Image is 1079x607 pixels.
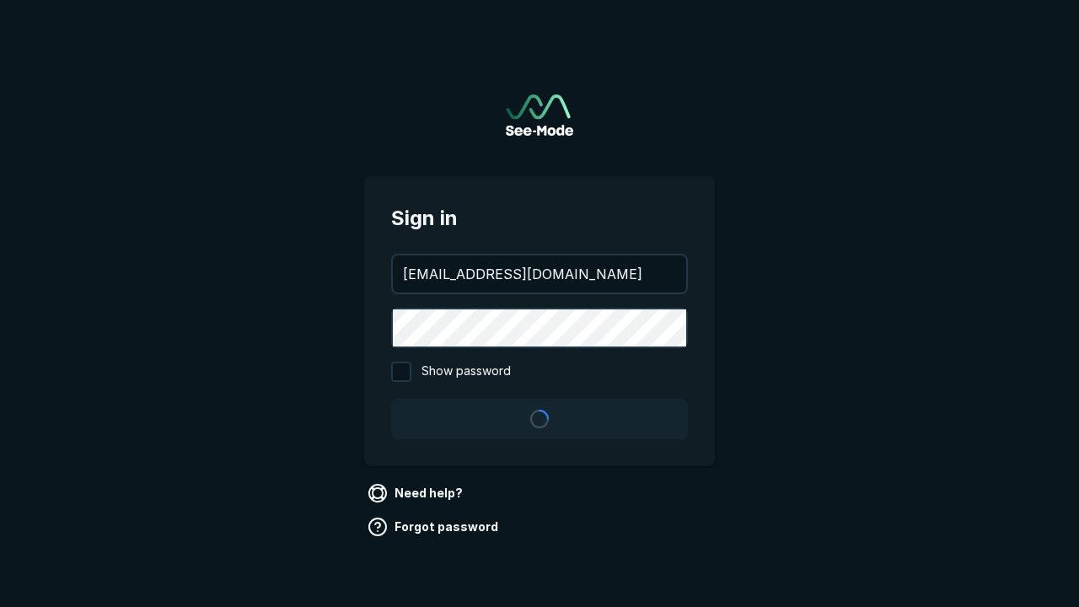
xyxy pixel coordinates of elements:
img: See-Mode Logo [506,94,573,136]
input: your@email.com [393,255,686,293]
a: Need help? [364,480,470,507]
span: Show password [421,362,511,382]
span: Sign in [391,203,688,234]
a: Forgot password [364,513,505,540]
a: Go to sign in [506,94,573,136]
